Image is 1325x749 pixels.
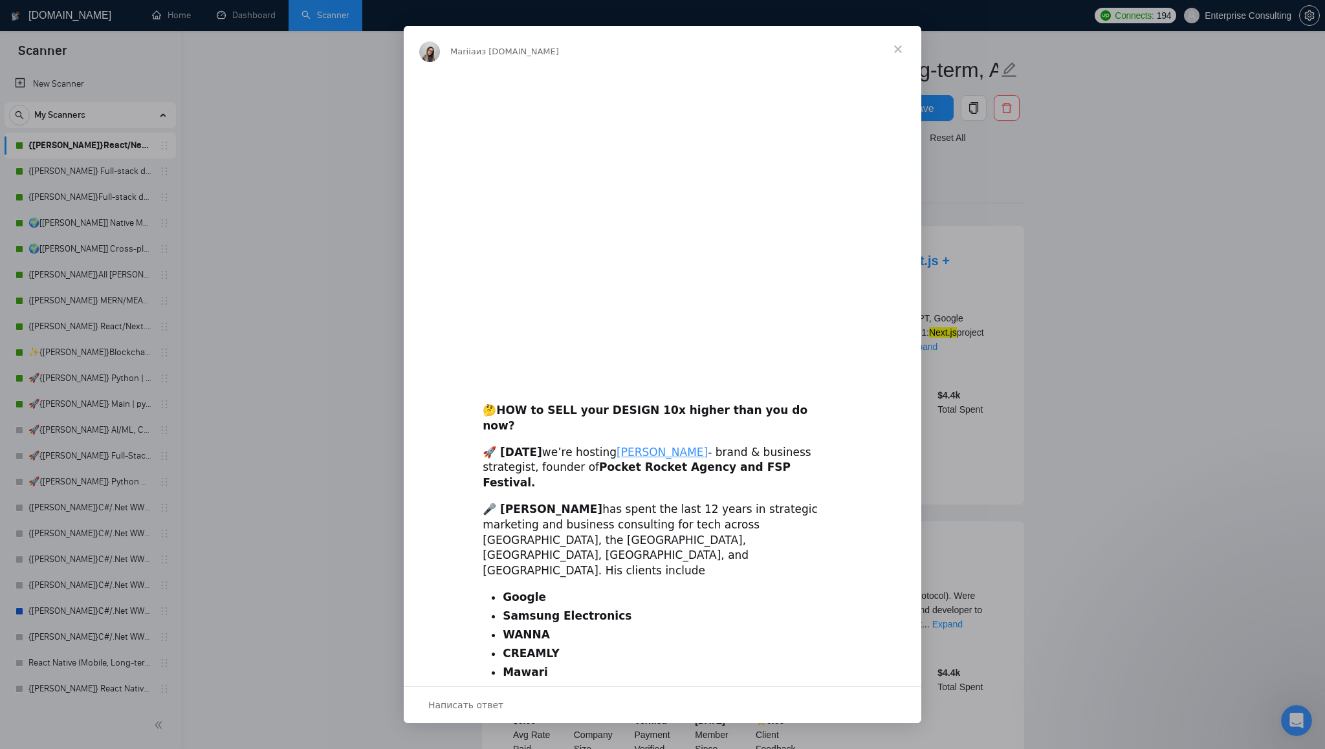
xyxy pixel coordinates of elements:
[16,602,430,616] div: Была ли полезна эта статья?
[246,615,265,641] span: 😃
[389,5,413,30] button: Свернуть окно
[483,502,842,579] div: has spent the last 12 years in strategic marketing and business consulting for tech across [GEOGR...
[483,503,602,516] b: 🎤 [PERSON_NAME]
[213,615,232,641] span: 😐
[483,461,791,489] b: Pocket Rocket Agency and FSP Festival.
[483,446,542,459] b: 🚀 [DATE]
[413,5,437,28] div: Закрыть
[179,615,198,641] span: 😞
[476,47,559,56] span: из [DOMAIN_NAME]
[172,615,206,641] span: disappointed reaction
[483,387,842,433] div: 🤔
[483,445,842,491] div: we’re hosting - brand & business strategist, founder of
[503,628,550,641] b: WANNA
[617,446,708,459] a: [PERSON_NAME]
[450,47,476,56] span: Mariia
[8,5,33,30] button: go back
[503,647,560,660] b: CREAMLY
[503,609,631,622] b: Samsung Electronics
[428,697,503,713] span: Написать ответ
[875,26,921,72] span: Закрыть
[404,686,921,723] div: Открыть разговор и ответить
[503,666,548,678] b: Mawari
[206,615,239,641] span: neutral face reaction
[142,657,302,668] a: Открыть в справочном центре
[483,404,807,432] b: HOW to SELL your DESIGN 10x higher than you do now?
[503,591,546,603] b: Google
[419,41,440,62] img: Profile image for Mariia
[239,615,273,641] span: smiley reaction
